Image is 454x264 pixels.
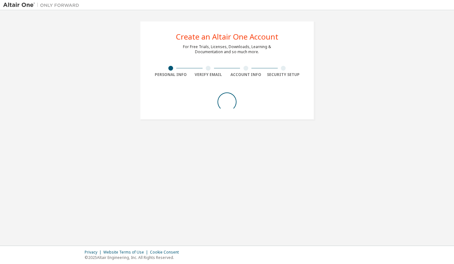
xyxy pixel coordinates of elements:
div: For Free Trials, Licenses, Downloads, Learning & Documentation and so much more. [183,44,271,54]
p: © 2025 Altair Engineering, Inc. All Rights Reserved. [85,255,183,260]
div: Cookie Consent [150,250,183,255]
div: Privacy [85,250,103,255]
div: Personal Info [152,72,190,77]
img: Altair One [3,2,82,8]
div: Create an Altair One Account [176,33,278,41]
div: Website Terms of Use [103,250,150,255]
div: Security Setup [265,72,302,77]
div: Account Info [227,72,265,77]
div: Verify Email [190,72,227,77]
